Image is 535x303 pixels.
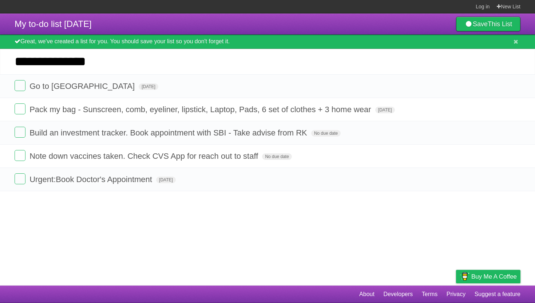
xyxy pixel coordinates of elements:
span: Pack my bag - Sunscreen, comb, eyeliner, lipstick, Laptop, Pads, 6 set of clothes + 3 home wear [29,105,373,114]
span: No due date [262,153,292,160]
label: Done [15,103,25,114]
label: Done [15,127,25,138]
span: Go to [GEOGRAPHIC_DATA] [29,82,136,91]
label: Done [15,173,25,184]
a: Developers [383,287,413,301]
span: [DATE] [156,177,176,183]
a: Suggest a feature [475,287,520,301]
img: Buy me a coffee [460,270,469,283]
label: Done [15,150,25,161]
span: Build an investment tracker. Book appointment with SBI - Take advise from RK [29,128,309,137]
span: Note down vaccines taken. Check CVS App for reach out to staff [29,151,260,161]
span: Buy me a coffee [471,270,517,283]
a: Buy me a coffee [456,270,520,283]
b: This List [488,20,512,28]
span: [DATE] [375,107,395,113]
a: About [359,287,374,301]
span: My to-do list [DATE] [15,19,92,29]
label: Done [15,80,25,91]
span: [DATE] [139,83,158,90]
a: Privacy [447,287,465,301]
a: SaveThis List [456,17,520,31]
span: Urgent:Book Doctor's Appointment [29,175,154,184]
a: Terms [422,287,438,301]
span: No due date [311,130,341,137]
